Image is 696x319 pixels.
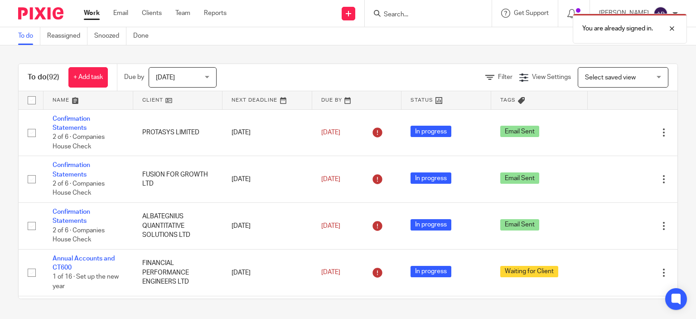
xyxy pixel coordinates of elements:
[53,274,119,290] span: 1 of 16 · Set up the new year
[18,27,40,45] a: To do
[133,203,223,250] td: ALBATEGNIUS QUANTITATIVE SOLUTIONS LTD
[47,74,59,81] span: (92)
[53,116,90,131] a: Confirmation Statements
[500,266,558,277] span: Waiting for Client
[585,74,636,81] span: Select saved view
[175,9,190,18] a: Team
[28,73,59,82] h1: To do
[321,270,340,276] span: [DATE]
[113,9,128,18] a: Email
[204,9,227,18] a: Reports
[53,209,90,224] a: Confirmation Statements
[500,98,516,103] span: Tags
[321,223,340,229] span: [DATE]
[47,27,87,45] a: Reassigned
[84,9,100,18] a: Work
[500,126,539,137] span: Email Sent
[133,27,155,45] a: Done
[582,24,653,33] p: You are already signed in.
[133,249,223,296] td: FINANCIAL PERFORMANCE ENGINEERS LTD
[124,73,144,82] p: Due by
[53,255,115,271] a: Annual Accounts and CT600
[133,109,223,156] td: PROTASYS LIMITED
[411,172,451,184] span: In progress
[53,227,105,243] span: 2 of 6 · Companies House Check
[222,203,312,250] td: [DATE]
[411,219,451,231] span: In progress
[500,172,539,184] span: Email Sent
[321,176,340,182] span: [DATE]
[142,9,162,18] a: Clients
[53,162,90,177] a: Confirmation Statements
[18,7,63,20] img: Pixie
[411,266,451,277] span: In progress
[222,109,312,156] td: [DATE]
[53,181,105,196] span: 2 of 6 · Companies House Check
[94,27,126,45] a: Snoozed
[532,74,571,80] span: View Settings
[653,6,668,21] img: svg%3E
[222,249,312,296] td: [DATE]
[156,74,175,81] span: [DATE]
[53,134,105,150] span: 2 of 6 · Companies House Check
[133,156,223,203] td: FUSION FOR GROWTH LTD
[321,129,340,136] span: [DATE]
[498,74,512,80] span: Filter
[411,126,451,137] span: In progress
[222,156,312,203] td: [DATE]
[500,219,539,231] span: Email Sent
[68,67,108,88] a: + Add task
